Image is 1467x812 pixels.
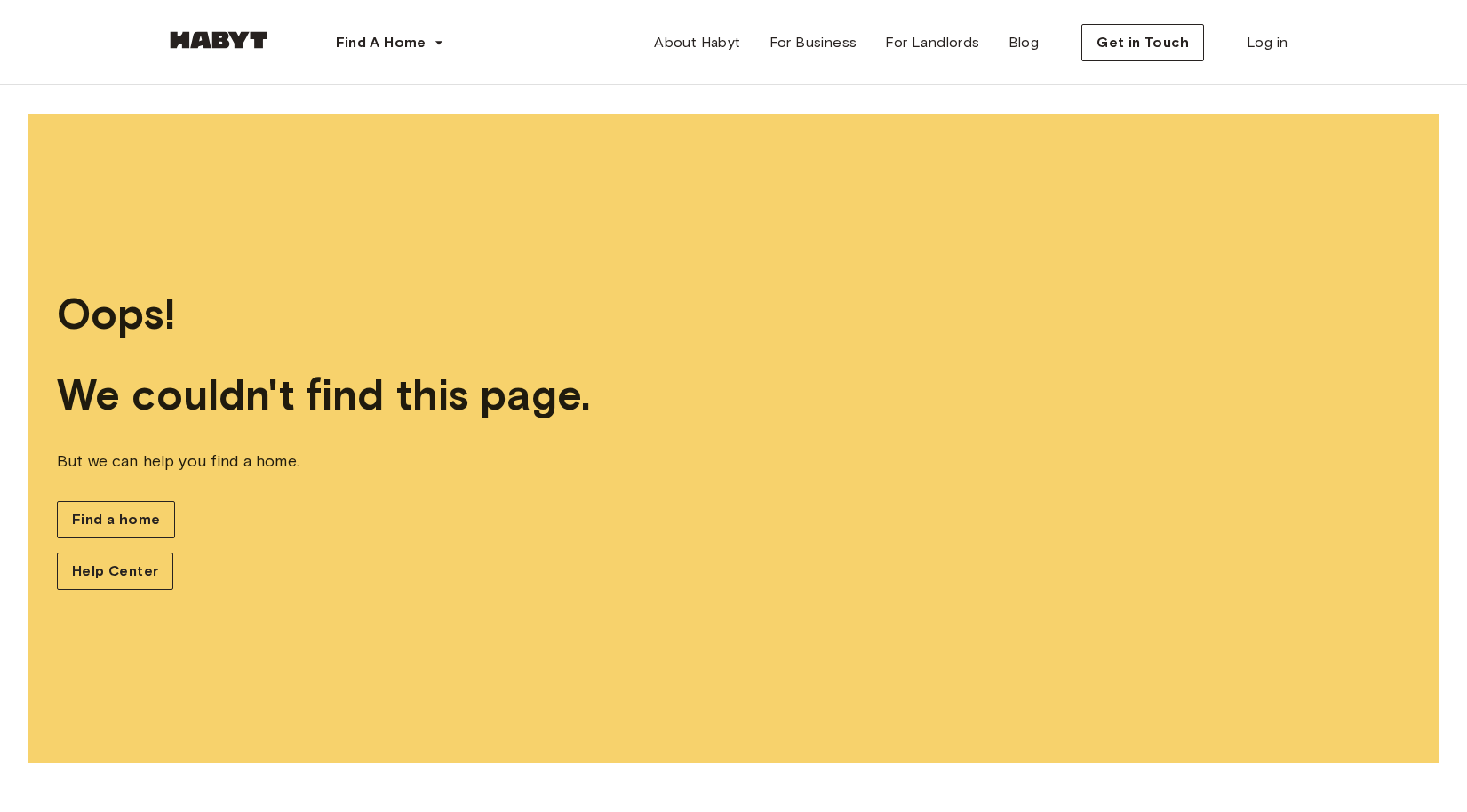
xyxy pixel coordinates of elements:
span: For Landlords [885,32,979,53]
img: Habyt [165,31,272,49]
span: Get in Touch [1096,32,1189,53]
span: Help Center [72,561,158,582]
a: Find a home [57,501,175,538]
span: Log in [1247,32,1288,53]
a: Blog [994,25,1054,60]
a: For Landlords [871,25,993,60]
span: For Business [769,32,857,53]
span: About Habyt [654,32,740,53]
span: Blog [1009,32,1040,53]
span: Oops! [57,288,1410,340]
span: We couldn't find this page. [57,369,1410,421]
a: About Habyt [640,25,754,60]
a: Log in [1232,25,1302,60]
button: Get in Touch [1081,24,1204,61]
span: But we can help you find a home. [57,450,1410,473]
span: Find a home [72,509,160,530]
span: Find A Home [336,32,427,53]
a: Help Center [57,553,173,590]
a: For Business [755,25,872,60]
button: Find A Home [322,25,458,60]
